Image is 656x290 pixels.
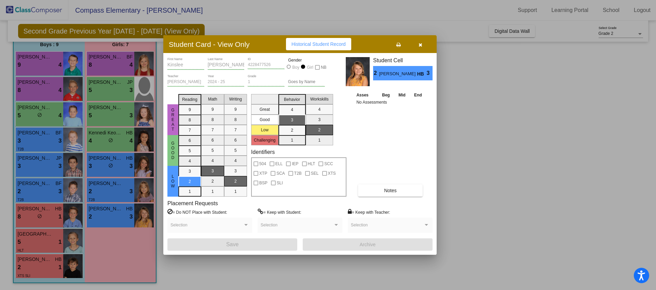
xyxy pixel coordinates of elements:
[259,160,266,168] span: 504
[277,179,283,187] span: SLI
[417,70,427,78] span: HB
[324,160,333,168] span: SCC
[286,38,351,50] button: Historical Student Record
[355,91,378,99] th: Asses
[291,41,346,47] span: Historical Student Record
[167,80,204,84] input: teacher
[394,91,410,99] th: Mid
[169,40,250,49] h3: Student Card - View Only
[259,179,268,187] span: BSP
[427,69,433,77] span: 3
[259,169,267,177] span: XTP
[167,200,218,207] label: Placement Requests
[248,63,285,67] input: Enter ID
[410,91,426,99] th: End
[170,174,176,188] span: Low
[226,241,238,247] span: Save
[328,169,336,177] span: XTS
[321,63,327,71] span: NB
[311,169,319,177] span: SEL
[288,80,325,84] input: goes by name
[170,141,176,160] span: Good
[276,169,285,177] span: SCA
[308,160,315,168] span: HLT
[170,108,176,132] span: Great
[275,160,283,168] span: ELL
[292,64,300,70] div: Boy
[248,80,285,84] input: grade
[251,149,275,155] label: Identifiers
[208,80,245,84] input: year
[306,64,313,70] div: Girl
[373,57,433,64] h3: Student Cell
[373,69,379,77] span: 2
[303,238,433,251] button: Archive
[348,209,390,215] label: = Keep with Teacher:
[358,184,423,197] button: Notes
[378,91,394,99] th: Beg
[384,188,397,193] span: Notes
[167,238,297,251] button: Save
[294,169,302,177] span: T2B
[167,209,227,215] label: = Do NOT Place with Student:
[355,99,426,106] td: No Assessments
[258,209,301,215] label: = Keep with Student:
[292,160,298,168] span: IEP
[360,242,376,247] span: Archive
[379,70,417,78] span: [PERSON_NAME]
[288,57,325,63] mat-label: Gender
